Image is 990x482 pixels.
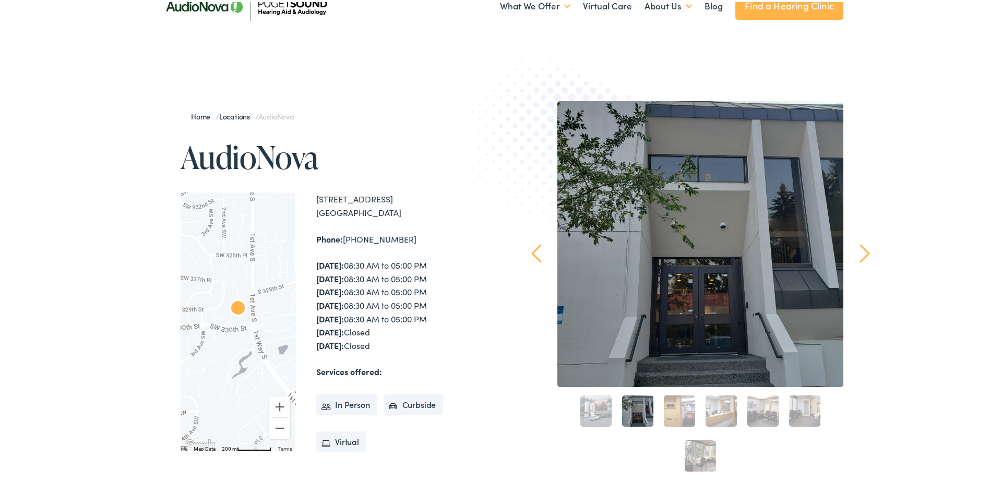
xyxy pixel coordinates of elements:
h1: AudioNova [181,138,499,172]
button: Map Data [194,443,216,451]
div: AudioNova [225,295,251,320]
strong: [DATE]: [316,284,344,295]
span: AudioNova [258,109,294,119]
a: 7 [685,438,716,469]
li: Virtual [316,429,366,450]
button: Zoom in [269,394,290,415]
strong: [DATE]: [316,297,344,309]
li: Curbside [384,392,444,413]
span: / / [191,109,294,119]
a: Next [860,242,870,261]
a: 4 [706,393,737,425]
a: Home [191,109,216,119]
li: In Person [316,392,377,413]
div: 08:30 AM to 05:00 PM 08:30 AM to 05:00 PM 08:30 AM to 05:00 PM 08:30 AM to 05:00 PM 08:30 AM to 0... [316,257,499,350]
strong: [DATE]: [316,257,344,269]
a: 6 [789,393,820,425]
a: Locations [219,109,255,119]
a: 2 [622,393,653,425]
div: [PHONE_NUMBER] [316,231,499,244]
button: Keyboard shortcuts [180,443,187,451]
span: 200 m [222,444,237,450]
a: 3 [664,393,695,425]
div: [STREET_ADDRESS] [GEOGRAPHIC_DATA] [316,190,499,217]
strong: Phone: [316,231,343,243]
a: 1 [580,393,612,425]
strong: [DATE]: [316,271,344,282]
a: Open this area in Google Maps (opens a new window) [183,436,218,449]
button: Zoom out [269,416,290,437]
a: 5 [747,393,779,425]
strong: Services offered: [316,364,382,375]
button: Map Scale: 200 m per 62 pixels [219,442,275,449]
a: Terms (opens in new tab) [278,444,292,450]
a: Prev [532,242,542,261]
strong: [DATE]: [316,338,344,349]
strong: [DATE]: [316,311,344,322]
img: Google [183,436,218,449]
strong: [DATE]: [316,324,344,335]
